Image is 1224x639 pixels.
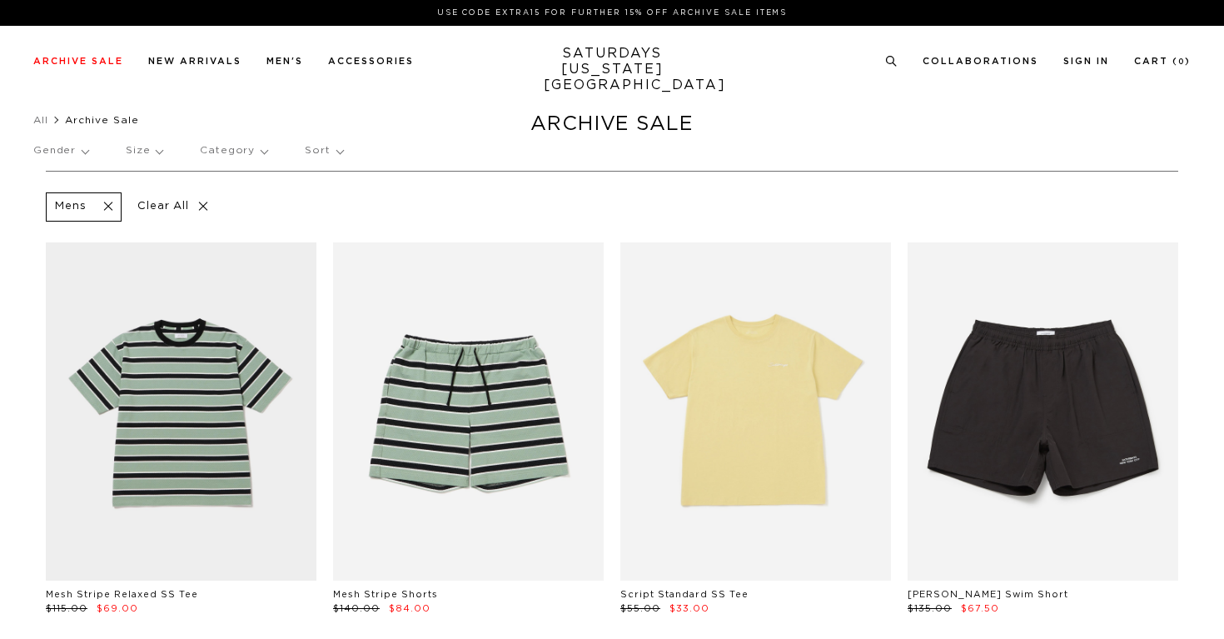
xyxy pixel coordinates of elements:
[544,46,681,93] a: SATURDAYS[US_STATE][GEOGRAPHIC_DATA]
[961,604,999,613] span: $67.50
[1063,57,1109,66] a: Sign In
[333,604,380,613] span: $140.00
[669,604,709,613] span: $33.00
[266,57,303,66] a: Men's
[923,57,1038,66] a: Collaborations
[328,57,414,66] a: Accessories
[333,590,438,599] a: Mesh Stripe Shorts
[33,115,48,125] a: All
[126,132,162,170] p: Size
[305,132,342,170] p: Sort
[908,604,952,613] span: $135.00
[200,132,267,170] p: Category
[97,604,138,613] span: $69.00
[389,604,430,613] span: $84.00
[620,590,749,599] a: Script Standard SS Tee
[148,57,241,66] a: New Arrivals
[1178,58,1185,66] small: 0
[908,590,1068,599] a: [PERSON_NAME] Swim Short
[33,57,123,66] a: Archive Sale
[1134,57,1191,66] a: Cart (0)
[65,115,139,125] span: Archive Sale
[46,604,87,613] span: $115.00
[620,604,660,613] span: $55.00
[55,200,86,214] p: Mens
[46,590,198,599] a: Mesh Stripe Relaxed SS Tee
[130,192,216,222] p: Clear All
[33,132,88,170] p: Gender
[40,7,1184,19] p: Use Code EXTRA15 for Further 15% Off Archive Sale Items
